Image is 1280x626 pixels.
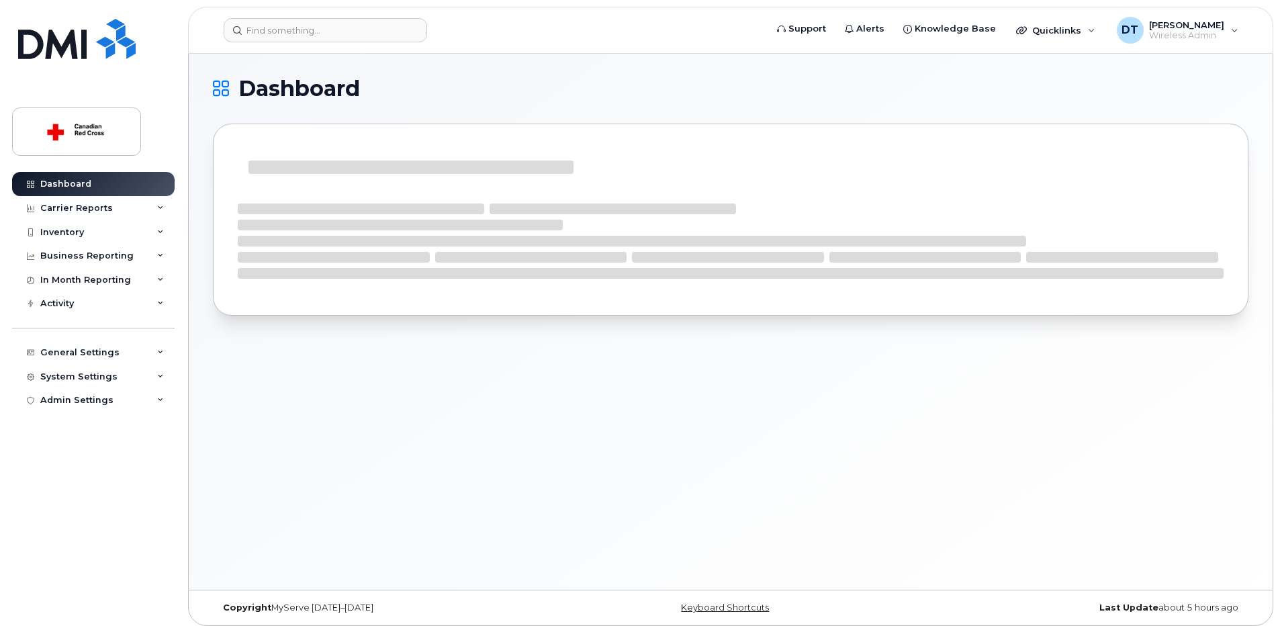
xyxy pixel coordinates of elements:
[681,602,769,613] a: Keyboard Shortcuts
[903,602,1248,613] div: about 5 hours ago
[223,602,271,613] strong: Copyright
[1099,602,1158,613] strong: Last Update
[213,602,558,613] div: MyServe [DATE]–[DATE]
[238,79,360,99] span: Dashboard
